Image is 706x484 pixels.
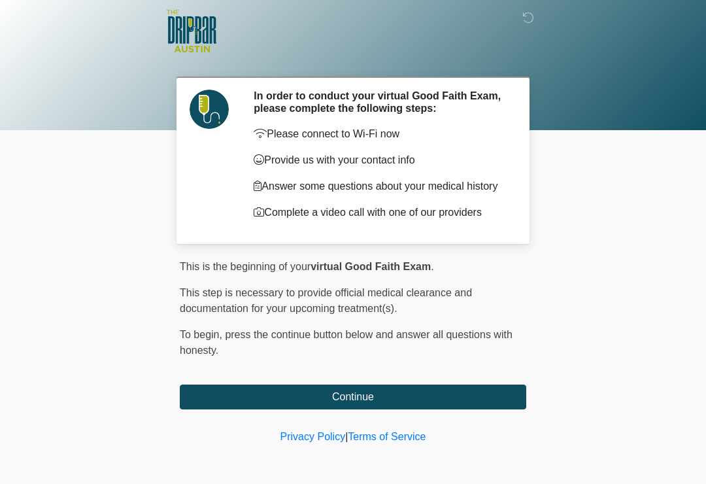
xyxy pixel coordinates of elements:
[180,261,311,272] span: This is the beginning of your
[254,90,507,114] h2: In order to conduct your virtual Good Faith Exam, please complete the following steps:
[180,385,526,409] button: Continue
[348,431,426,442] a: Terms of Service
[190,90,229,129] img: Agent Avatar
[167,10,216,52] img: The DRIPBaR - Austin The Domain Logo
[254,205,507,220] p: Complete a video call with one of our providers
[345,431,348,442] a: |
[311,261,431,272] strong: virtual Good Faith Exam
[280,431,346,442] a: Privacy Policy
[431,261,433,272] span: .
[254,126,507,142] p: Please connect to Wi-Fi now
[180,287,472,314] span: This step is necessary to provide official medical clearance and documentation for your upcoming ...
[254,152,507,168] p: Provide us with your contact info
[254,179,507,194] p: Answer some questions about your medical history
[180,329,513,356] span: press the continue button below and answer all questions with honesty.
[180,329,225,340] span: To begin,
